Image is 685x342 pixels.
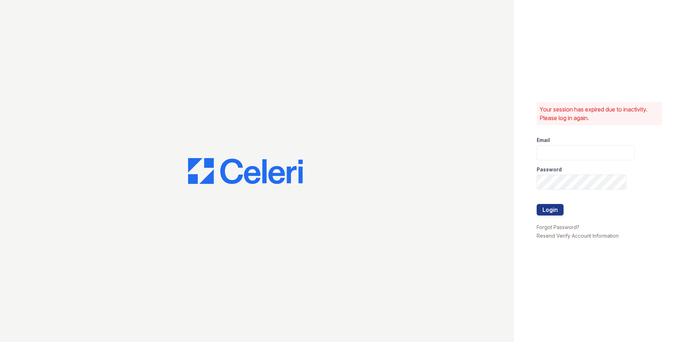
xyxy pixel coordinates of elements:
[540,105,659,122] p: Your session has expired due to inactivity. Please log in again.
[537,233,619,239] a: Resend Verify Account Information
[188,158,303,184] img: CE_Logo_Blue-a8612792a0a2168367f1c8372b55b34899dd931a85d93a1a3d3e32e68fde9ad4.png
[537,224,579,230] a: Forgot Password?
[537,204,564,215] button: Login
[537,166,562,173] label: Password
[537,137,550,144] label: Email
